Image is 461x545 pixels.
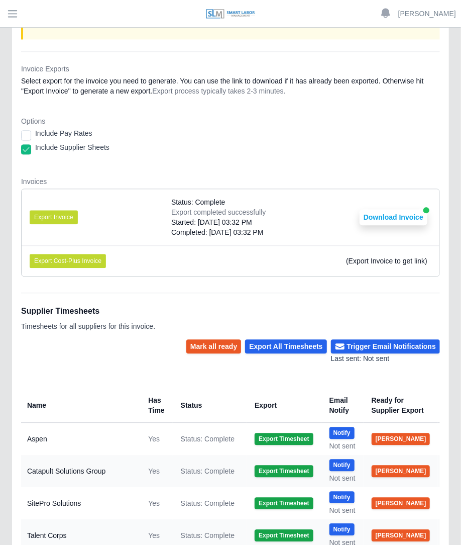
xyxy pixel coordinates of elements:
td: SitePro Solutions [21,487,140,519]
th: Name [21,388,140,423]
button: [PERSON_NAME] [372,433,430,445]
button: [PERSON_NAME] [372,497,430,509]
div: Not sent [329,441,356,451]
button: Export Timesheet [255,497,313,509]
img: SLM Logo [205,9,256,20]
button: Export Timesheet [255,433,313,445]
button: Export All Timesheets [245,339,326,353]
div: Not sent [329,473,356,483]
label: Include Pay Rates [35,128,92,138]
th: Ready for Supplier Export [364,388,438,423]
span: (Export Invoice to get link) [346,257,427,265]
button: Export Timesheet [255,529,313,541]
button: [PERSON_NAME] [372,529,430,541]
td: Yes [140,487,172,519]
th: Export [247,388,321,423]
dt: Invoice Exports [21,64,440,74]
dd: Select export for the invoice you need to generate. You can use the link to download if it has al... [21,76,440,96]
button: Mark all ready [186,339,241,353]
span: Status: Complete [181,498,235,508]
div: Completed: [DATE] 03:32 PM [171,227,266,237]
button: Export Invoice [30,210,78,224]
span: Export process typically takes 2-3 minutes. [152,87,285,95]
td: Yes [140,423,172,456]
label: Include Supplier Sheets [35,142,109,152]
button: Download Invoice [360,209,427,225]
th: Email Notify [321,388,364,423]
div: Export completed successfully [171,207,266,217]
dt: Options [21,116,440,126]
h1: Supplier Timesheets [21,305,155,317]
button: Export Cost-Plus Invoice [30,254,106,268]
span: Status: Complete [181,466,235,476]
th: Has Time [140,388,172,423]
button: Notify [329,427,355,439]
td: Aspen [21,423,140,456]
button: Trigger Email Notifications [331,339,440,353]
td: Catapult Solutions Group [21,455,140,487]
button: Notify [329,491,355,503]
div: Last sent: Not sent [331,353,440,364]
a: Download Invoice [360,213,427,221]
button: Notify [329,523,355,535]
button: [PERSON_NAME] [372,465,430,477]
span: Status: Complete [181,530,235,540]
dt: Invoices [21,176,440,187]
span: Status: Complete [171,197,225,207]
th: Status [173,388,247,423]
span: Status: Complete [181,434,235,444]
button: Notify [329,459,355,471]
button: Export Timesheet [255,465,313,477]
div: Started: [DATE] 03:32 PM [171,217,266,227]
td: Yes [140,455,172,487]
div: Not sent [329,505,356,515]
p: Timesheets for all suppliers for this invoice. [21,321,155,331]
a: [PERSON_NAME] [398,9,456,19]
